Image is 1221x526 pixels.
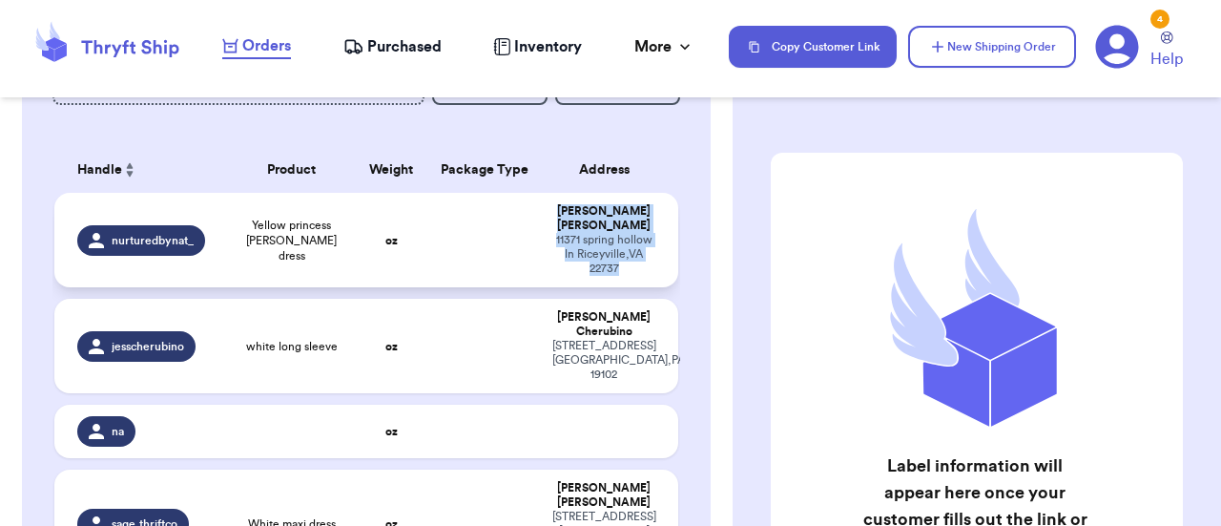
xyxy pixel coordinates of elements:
[908,26,1076,68] button: New Shipping Order
[385,235,398,246] strong: oz
[1150,10,1169,29] div: 4
[77,160,122,180] span: Handle
[354,147,428,193] th: Weight
[1150,32,1183,71] a: Help
[541,147,678,193] th: Address
[385,426,398,437] strong: oz
[552,481,655,510] div: [PERSON_NAME] [PERSON_NAME]
[343,35,442,58] a: Purchased
[112,424,124,439] span: na
[552,310,655,339] div: [PERSON_NAME] Cherubino
[552,339,655,382] div: [STREET_ADDRESS] [GEOGRAPHIC_DATA] , PA 19102
[122,158,137,181] button: Sort ascending
[634,35,694,58] div: More
[1150,48,1183,71] span: Help
[229,147,354,193] th: Product
[514,35,582,58] span: Inventory
[385,341,398,352] strong: oz
[729,26,897,68] button: Copy Customer Link
[112,339,184,354] span: jesscherubino
[428,147,541,193] th: Package Type
[246,339,338,354] span: white long sleeve
[240,218,342,263] span: Yellow princess [PERSON_NAME] dress
[222,34,291,59] a: Orders
[552,233,655,276] div: 11371 spring hollow ln Riceyville , VA 22737
[1095,25,1139,69] a: 4
[242,34,291,57] span: Orders
[112,233,194,248] span: nurturedbynat_
[552,204,655,233] div: [PERSON_NAME] [PERSON_NAME]
[493,35,582,58] a: Inventory
[367,35,442,58] span: Purchased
